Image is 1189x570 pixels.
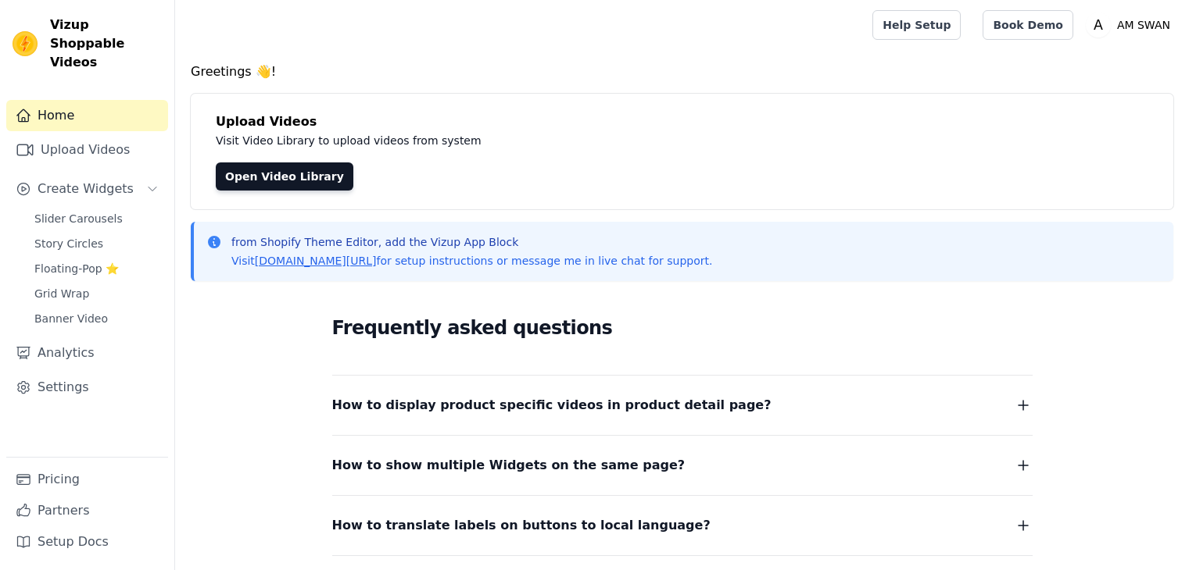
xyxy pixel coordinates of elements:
[6,464,168,495] a: Pricing
[332,454,1033,476] button: How to show multiple Widgets on the same page?
[6,372,168,403] a: Settings
[6,495,168,526] a: Partners
[332,394,772,416] span: How to display product specific videos in product detail page?
[34,286,89,301] span: Grid Wrap
[34,236,103,251] span: Story Circles
[6,173,168,205] button: Create Widgets
[332,454,686,476] span: How to show multiple Widgets on the same page?
[38,180,134,198] span: Create Widgets
[13,31,38,56] img: Vizup
[6,526,168,558] a: Setup Docs
[216,112,1148,131] h4: Upload Videos
[34,311,108,326] span: Banner Video
[1086,11,1176,39] button: A AM SWAN
[332,394,1033,416] button: How to display product specific videos in product detail page?
[216,162,353,191] a: Open Video Library
[25,283,168,305] a: Grid Wrap
[231,253,712,269] p: Visit for setup instructions or message me in live chat for support.
[50,16,162,72] span: Vizup Shoppable Videos
[25,208,168,230] a: Slider Carousels
[34,211,123,226] span: Slider Carousels
[25,308,168,330] a: Banner Video
[34,261,119,276] span: Floating-Pop ⭐
[25,233,168,255] a: Story Circles
[332,312,1033,344] h2: Frequently asked questions
[1111,11,1176,39] p: AM SWAN
[216,131,916,150] p: Visit Video Library to upload videos from system
[6,337,168,369] a: Analytics
[983,10,1073,40] a: Book Demo
[332,515,711,536] span: How to translate labels on buttons to local language?
[255,255,377,267] a: [DOMAIN_NAME][URL]
[332,515,1033,536] button: How to translate labels on buttons to local language?
[25,258,168,280] a: Floating-Pop ⭐
[872,10,961,40] a: Help Setup
[6,100,168,131] a: Home
[191,62,1173,81] h4: Greetings 👋!
[6,134,168,166] a: Upload Videos
[1094,17,1103,33] text: A
[231,234,712,250] p: from Shopify Theme Editor, add the Vizup App Block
